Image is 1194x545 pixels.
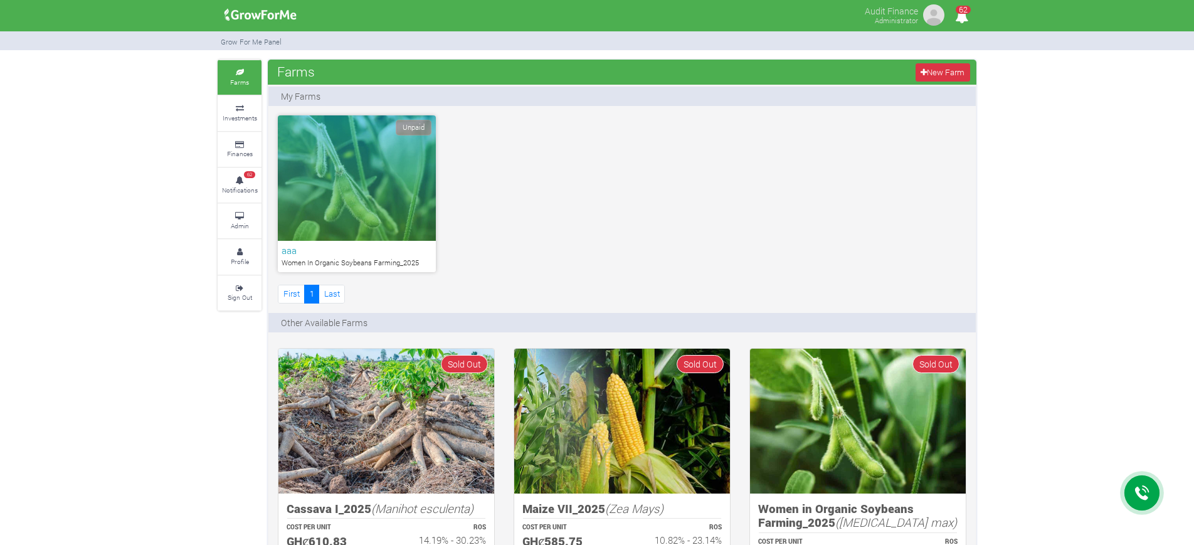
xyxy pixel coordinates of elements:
a: Sign Out [218,276,262,310]
a: Finances [218,132,262,167]
a: First [278,285,305,303]
a: 62 [949,12,974,24]
small: Profile [231,257,249,266]
a: New Farm [916,63,970,82]
small: Sign Out [228,293,252,302]
p: Women In Organic Soybeans Farming_2025 [282,258,432,268]
img: growforme image [921,3,946,28]
p: COST PER UNIT [522,523,611,532]
a: Investments [218,96,262,130]
small: Farms [230,78,249,87]
small: Investments [223,114,257,122]
h6: aaa [282,245,432,256]
span: Sold Out [441,355,488,373]
small: Finances [227,149,253,158]
p: Audit Finance [865,3,918,18]
p: ROS [398,523,486,532]
p: ROS [633,523,722,532]
i: (Manihot esculenta) [371,500,473,516]
a: 1 [304,285,319,303]
span: Sold Out [912,355,959,373]
a: Farms [218,60,262,95]
i: Notifications [949,3,974,31]
small: Admin [231,221,249,230]
a: Last [319,285,345,303]
a: 62 Notifications [218,168,262,203]
small: Notifications [222,186,258,194]
a: Profile [218,240,262,274]
i: ([MEDICAL_DATA] max) [835,514,957,530]
img: growforme image [750,349,966,494]
a: Admin [218,204,262,238]
nav: Page Navigation [278,285,345,303]
p: COST PER UNIT [287,523,375,532]
small: Administrator [875,16,918,25]
h5: Cassava I_2025 [287,502,486,516]
i: (Zea Mays) [605,500,663,516]
img: growforme image [220,3,301,28]
img: growforme image [514,349,730,494]
p: Other Available Farms [281,316,367,329]
img: growforme image [278,349,494,494]
p: My Farms [281,90,320,103]
span: 62 [956,6,971,14]
span: Sold Out [677,355,724,373]
small: Grow For Me Panel [221,37,282,46]
h5: Maize VII_2025 [522,502,722,516]
span: 62 [244,171,255,179]
h5: Women in Organic Soybeans Farming_2025 [758,502,958,530]
span: Unpaid [396,120,431,135]
span: Farms [274,59,318,84]
a: Unpaid aaa Women In Organic Soybeans Farming_2025 [278,115,436,272]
